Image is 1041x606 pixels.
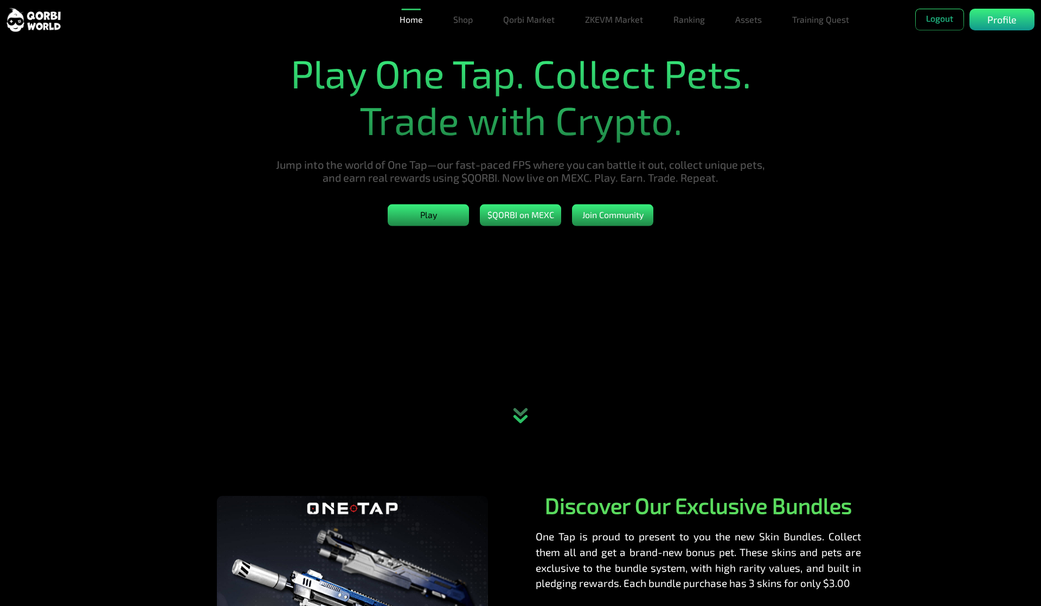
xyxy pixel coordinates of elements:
a: Training Quest [788,9,853,30]
a: Shop [449,9,477,30]
button: Play [388,205,469,226]
a: Qorbi Market [499,9,559,30]
div: animation [497,394,544,443]
a: Home [395,9,427,30]
p: Profile [987,12,1017,27]
button: Logout [915,9,964,30]
a: Ranking [669,9,709,30]
h5: Jump into the world of One Tap—our fast-paced FPS where you can battle it out, collect unique pet... [267,158,774,184]
h2: Discover Our Exclusive Bundles [536,492,861,518]
a: ZKEVM Market [581,9,647,30]
button: $QORBI on MEXC [480,205,561,226]
button: Join Community [572,205,653,226]
p: One Tap is proud to present to you the new Skin Bundles. Collect them all and get a brand-new bon... [536,529,861,591]
a: Assets [731,9,766,30]
h1: Play One Tap. Collect Pets. Trade with Crypto. [267,49,774,143]
img: sticky brand-logo [7,7,61,33]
